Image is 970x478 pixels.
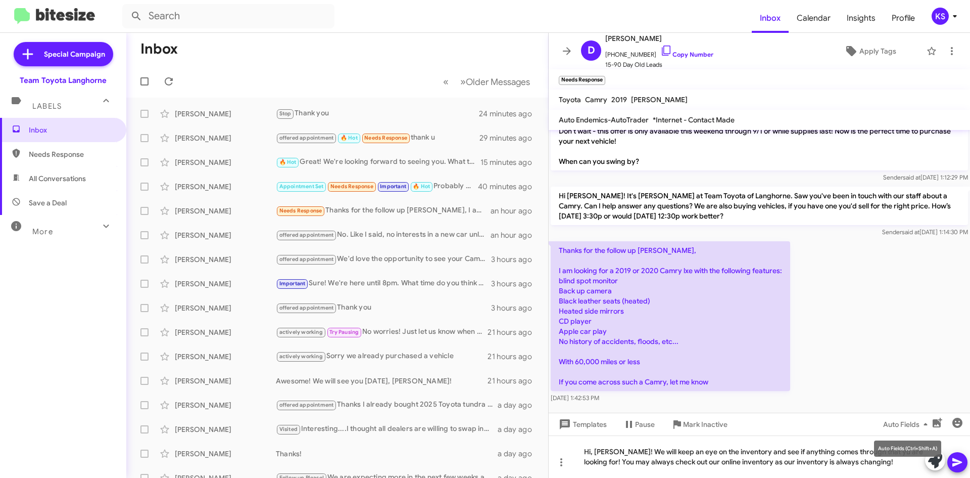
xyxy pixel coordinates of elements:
p: Hi [PERSON_NAME]! It's [PERSON_NAME] at Team Toyota of Langhorne. Saw you've been in touch with o... [551,187,968,225]
span: Special Campaign [44,49,105,59]
span: Stop [279,110,292,117]
div: KS [932,8,949,25]
div: 21 hours ago [488,376,540,386]
span: said at [903,173,920,181]
div: an hour ago [491,206,540,216]
span: Save a Deal [29,198,67,208]
span: Needs Response [279,207,322,214]
span: Camry [585,95,607,104]
span: actively working [279,353,323,360]
div: 3 hours ago [491,279,540,289]
div: [PERSON_NAME] [175,352,276,362]
button: KS [923,8,959,25]
div: [PERSON_NAME] [175,254,276,265]
div: Team Toyota Langhorne [20,75,107,85]
div: [PERSON_NAME] [175,206,276,216]
div: a day ago [498,400,540,410]
div: 24 minutes ago [479,109,540,119]
span: [PERSON_NAME] [605,32,713,45]
div: [PERSON_NAME] [175,109,276,119]
span: Needs Response [364,135,407,141]
div: thank u [276,132,479,144]
button: Templates [549,415,615,433]
span: 🔥 Hot [341,135,358,141]
span: Templates [557,415,607,433]
div: [PERSON_NAME] [175,400,276,410]
span: Appointment Set [279,183,324,190]
span: offered appointment [279,256,334,263]
div: No. Like I said, no interests in a new car unless I can get 0% [276,229,491,241]
span: Toyota [559,95,581,104]
div: [PERSON_NAME] [175,182,276,192]
div: Thank you [276,302,491,314]
h1: Inbox [140,41,178,57]
button: Apply Tags [818,42,922,60]
small: Needs Response [559,76,605,85]
span: *Internet - Contact Made [653,115,735,124]
div: Hi, [PERSON_NAME]! We will keep an eye on the inventory and see if anything comes through that yu... [549,436,970,478]
div: 40 minutes ago [479,182,540,192]
div: 15 minutes ago [480,157,540,167]
span: Try Pausing [329,329,359,335]
span: said at [902,228,919,236]
button: Previous [437,71,455,92]
a: Inbox [752,4,789,33]
div: [PERSON_NAME] [175,157,276,167]
div: Awesome! We will see you [DATE], [PERSON_NAME]! [276,376,488,386]
span: More [32,227,53,236]
a: Special Campaign [14,42,113,66]
span: actively working [279,329,323,335]
span: » [460,75,466,88]
button: Mark Inactive [663,415,736,433]
span: Pause [635,415,655,433]
span: All Conversations [29,173,86,184]
span: [DATE] 1:42:53 PM [551,394,599,402]
div: [PERSON_NAME] [175,133,276,143]
button: Pause [615,415,663,433]
a: Calendar [789,4,839,33]
span: 🔥 Hot [413,183,430,190]
div: Thank you [276,108,479,119]
span: Mark Inactive [683,415,727,433]
button: Auto Fields [875,415,940,433]
div: Thanks for the follow up [PERSON_NAME], I am looking for a 2019 or 2020 Camry lxe with the follow... [276,205,491,216]
div: [PERSON_NAME] [175,376,276,386]
div: [PERSON_NAME] [175,230,276,240]
span: [PERSON_NAME] [631,95,688,104]
span: offered appointment [279,402,334,408]
nav: Page navigation example [438,71,536,92]
div: 3 hours ago [491,303,540,313]
div: No worries! Just let us know when you are available to stop in! We are available until 8pm during... [276,326,488,338]
span: offered appointment [279,135,334,141]
div: Thanks! [276,449,498,459]
span: [PHONE_NUMBER] [605,45,713,60]
span: « [443,75,449,88]
div: [PERSON_NAME] [175,279,276,289]
span: Visited [279,426,298,432]
a: Insights [839,4,884,33]
span: Auto Fields [883,415,932,433]
input: Search [122,4,334,28]
div: [PERSON_NAME] [175,303,276,313]
div: [PERSON_NAME] [175,327,276,337]
div: Interesting....I thought all dealers are willing to swap inventory to sell a car. I wanted to tak... [276,423,498,435]
div: [PERSON_NAME] [175,424,276,434]
div: We'd love the opportunity to see your Camry Hybrid and make a competitive offer. When can you com... [276,253,491,265]
span: Sender [DATE] 1:14:30 PM [882,228,968,236]
div: an hour ago [491,230,540,240]
span: Apply Tags [859,42,896,60]
div: Great! We're looking forward to seeing you. What time works best for you [DATE]? We're here until... [276,156,480,168]
p: Thanks for the follow up [PERSON_NAME], I am looking for a 2019 or 2020 Camry lxe with the follow... [551,241,790,391]
span: Important [380,183,406,190]
span: Labels [32,102,62,111]
span: Older Messages [466,76,530,88]
span: Needs Response [29,149,115,159]
span: 2019 [611,95,627,104]
span: 🔥 Hot [279,159,297,165]
div: 29 minutes ago [479,133,540,143]
div: a day ago [498,449,540,459]
a: Profile [884,4,923,33]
